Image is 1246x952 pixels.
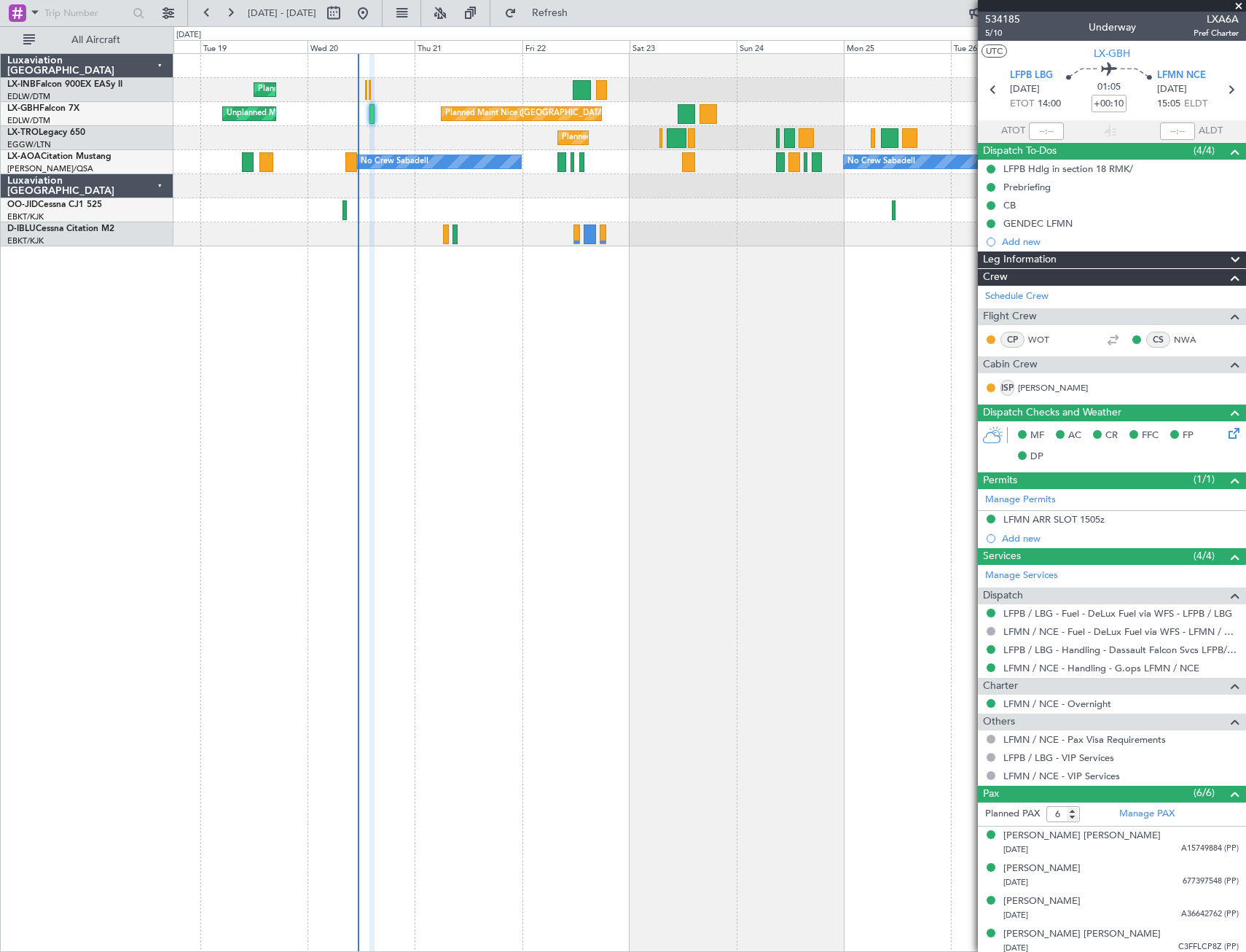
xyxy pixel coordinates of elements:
span: Cabin Crew [983,356,1038,373]
div: Prebriefing [1003,181,1051,193]
div: Underway [1089,20,1136,35]
a: LFMN / NCE - Fuel - DeLux Fuel via WFS - LFMN / NCE [1003,625,1239,638]
span: Services [983,548,1021,565]
span: LFPB LBG [1010,69,1053,83]
span: CR [1105,429,1118,443]
span: A36642762 (PP) [1181,908,1239,921]
span: Dispatch To-Dos [983,143,1057,160]
div: [DATE] [176,29,201,42]
div: [PERSON_NAME] [PERSON_NAME] [1003,927,1161,942]
span: (4/4) [1194,548,1215,563]
span: AC [1068,429,1081,443]
span: (1/1) [1194,472,1215,487]
span: LX-AOA [7,152,41,161]
div: Planned Maint [GEOGRAPHIC_DATA] ([GEOGRAPHIC_DATA]) [562,127,791,149]
span: LFMN NCE [1157,69,1206,83]
span: 677397548 (PP) [1183,875,1239,888]
div: CS [1146,332,1170,348]
label: Planned PAX [985,807,1040,822]
span: LX-TRO [7,128,39,137]
button: All Aircraft [16,28,158,52]
a: LFMN / NCE - Pax Visa Requirements [1003,733,1166,746]
a: EBKT/KJK [7,235,44,246]
span: D-IBLU [7,225,36,233]
input: Trip Number [44,2,128,24]
span: Dispatch [983,588,1023,604]
span: FP [1183,429,1194,443]
input: --:-- [1029,122,1064,140]
span: [DATE] - [DATE] [248,7,316,20]
div: CP [1000,332,1024,348]
a: LX-INBFalcon 900EX EASy II [7,80,122,89]
a: LX-AOACitation Mustang [7,152,111,161]
a: EGGW/LTN [7,139,51,150]
span: Refresh [520,8,581,18]
span: (6/6) [1194,785,1215,800]
span: Dispatch Checks and Weather [983,405,1121,421]
button: UTC [981,44,1007,58]
span: LXA6A [1194,12,1239,27]
div: [PERSON_NAME] [1003,894,1081,909]
div: Fri 22 [522,40,630,53]
span: 01:05 [1097,80,1121,95]
span: MF [1030,429,1044,443]
span: A15749884 (PP) [1181,843,1239,855]
div: No Crew Sabadell [847,151,915,173]
div: CB [1003,199,1016,211]
a: Manage Services [985,569,1058,583]
div: Sun 24 [737,40,844,53]
a: OO-JIDCessna CJ1 525 [7,200,102,209]
a: LFMN / NCE - Handling - G.ops LFMN / NCE [1003,662,1199,674]
span: Flight Crew [983,308,1037,325]
a: LX-TROLegacy 650 [7,128,85,137]
span: DP [1030,450,1043,464]
div: Sat 23 [630,40,737,53]
span: Pax [983,786,999,803]
a: LFPB / LBG - VIP Services [1003,752,1114,764]
span: Others [983,714,1015,730]
a: NWA [1174,333,1207,346]
a: LFMN / NCE - VIP Services [1003,770,1120,782]
div: [PERSON_NAME] [1003,862,1081,876]
a: LFPB / LBG - Fuel - DeLux Fuel via WFS - LFPB / LBG [1003,607,1232,620]
span: Charter [983,678,1018,695]
a: WOT [1028,333,1061,346]
span: LX-GBH [7,104,39,113]
span: ALDT [1199,124,1223,138]
span: 5/10 [985,27,1020,39]
div: GENDEC LFMN [1003,217,1073,230]
a: LFPB / LBG - Handling - Dassault Falcon Svcs LFPB/LBG [1003,644,1239,656]
a: EBKT/KJK [7,211,44,222]
a: EDLW/DTM [7,91,50,102]
span: ETOT [1010,97,1034,112]
span: 15:05 [1157,97,1180,112]
div: Unplanned Maint [GEOGRAPHIC_DATA] ([GEOGRAPHIC_DATA]) [227,103,466,125]
a: Schedule Crew [985,289,1049,304]
span: LX-GBH [1094,46,1130,61]
a: LX-GBHFalcon 7X [7,104,79,113]
a: EDLW/DTM [7,115,50,126]
div: Planned Maint Geneva (Cointrin) [258,79,378,101]
span: ELDT [1184,97,1207,112]
span: (4/4) [1194,143,1215,158]
span: [DATE] [1003,910,1028,921]
div: Wed 20 [307,40,415,53]
span: OO-JID [7,200,38,209]
span: [DATE] [1157,82,1187,97]
div: Add new [1002,235,1239,248]
a: Manage Permits [985,493,1056,507]
button: Refresh [498,1,585,25]
div: [PERSON_NAME] [PERSON_NAME] [1003,829,1161,843]
div: Tue 26 [951,40,1058,53]
span: Pref Charter [1194,27,1239,39]
span: Leg Information [983,251,1057,268]
span: Permits [983,472,1017,489]
span: FFC [1142,429,1159,443]
a: [PERSON_NAME]/QSA [7,163,93,174]
div: LFMN ARR SLOT 1505z [1003,513,1105,526]
div: ISP [1000,380,1014,396]
span: ATOT [1001,124,1025,138]
a: Manage PAX [1119,807,1175,822]
span: 14:00 [1038,97,1061,112]
div: Mon 25 [844,40,951,53]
